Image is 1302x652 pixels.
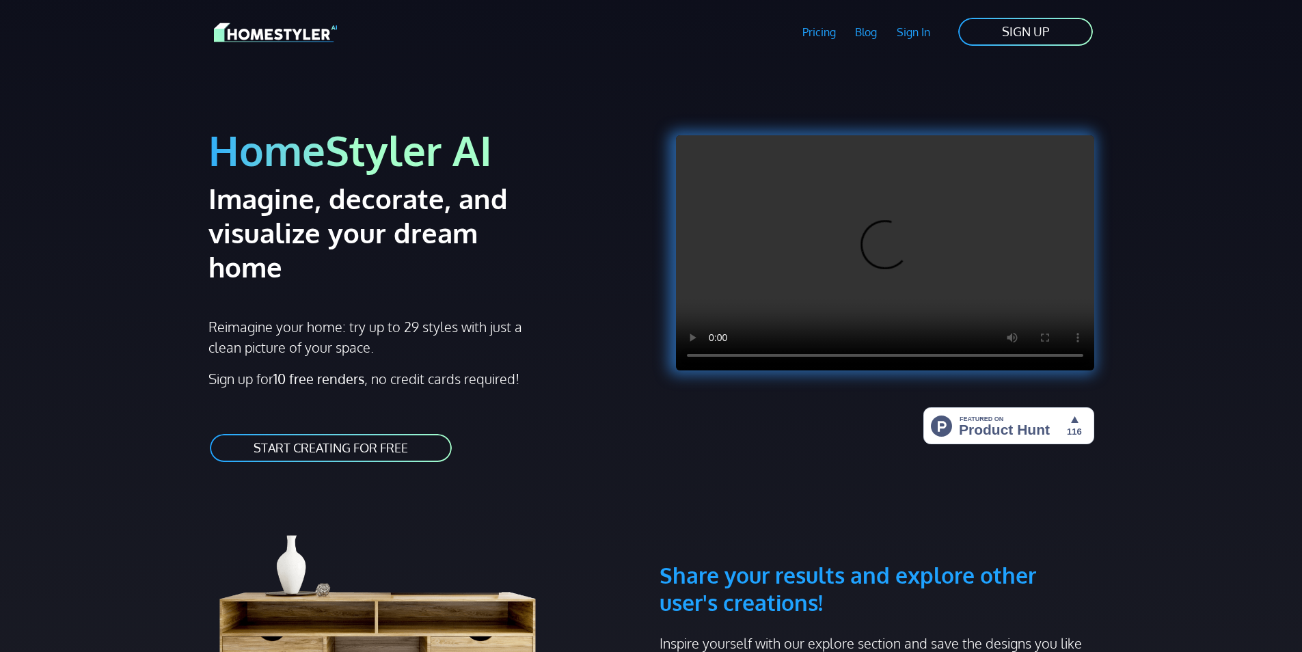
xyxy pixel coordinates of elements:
[208,368,643,389] p: Sign up for , no credit cards required!
[273,370,364,388] strong: 10 free renders
[887,16,940,48] a: Sign In
[208,433,453,463] a: START CREATING FOR FREE
[208,181,556,284] h2: Imagine, decorate, and visualize your dream home
[208,124,643,176] h1: HomeStyler AI
[792,16,845,48] a: Pricing
[214,21,337,44] img: HomeStyler AI logo
[208,316,534,357] p: Reimagine your home: try up to 29 styles with just a clean picture of your space.
[923,407,1094,444] img: HomeStyler AI - Interior Design Made Easy: One Click to Your Dream Home | Product Hunt
[957,16,1094,47] a: SIGN UP
[660,496,1094,616] h3: Share your results and explore other user's creations!
[845,16,887,48] a: Blog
